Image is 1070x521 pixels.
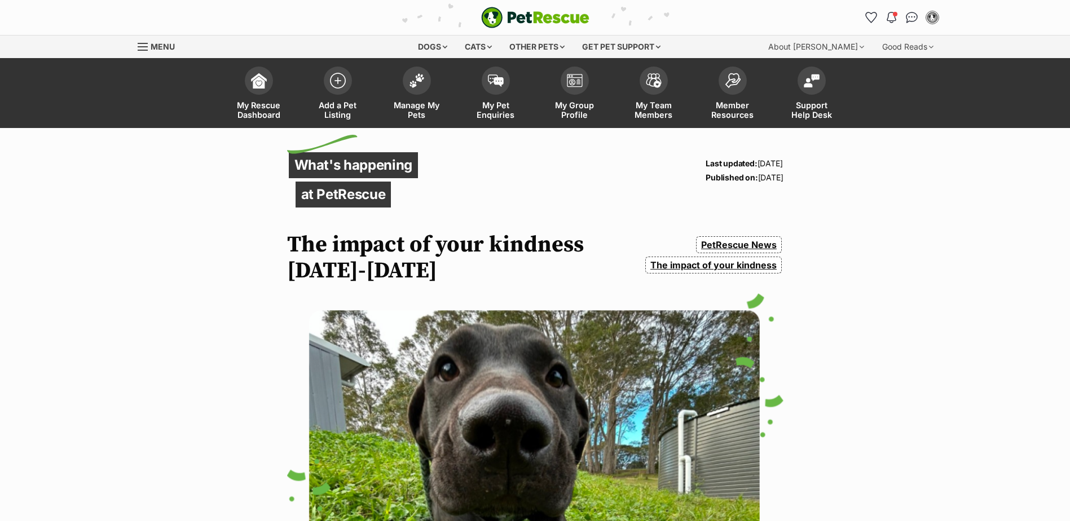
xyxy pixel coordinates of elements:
a: My Pet Enquiries [456,61,535,128]
img: logo-e224e6f780fb5917bec1dbf3a21bbac754714ae5b6737aabdf751b685950b380.svg [481,7,589,28]
span: Member Resources [707,100,758,120]
img: group-profile-icon-3fa3cf56718a62981997c0bc7e787c4b2cf8bcc04b72c1350f741eb67cf2f40e.svg [567,74,583,87]
span: Manage My Pets [391,100,442,120]
span: Support Help Desk [786,100,837,120]
img: decorative flick [287,135,358,154]
span: My Pet Enquiries [470,100,521,120]
a: Favourites [862,8,880,27]
img: dashboard-icon-eb2f2d2d3e046f16d808141f083e7271f6b2e854fb5c12c21221c1fb7104beca.svg [251,73,267,89]
span: My Team Members [628,100,679,120]
img: manage-my-pets-icon-02211641906a0b7f246fdf0571729dbe1e7629f14944591b6c1af311fb30b64b.svg [409,73,425,88]
a: Member Resources [693,61,772,128]
a: My Rescue Dashboard [219,61,298,128]
div: About [PERSON_NAME] [760,36,872,58]
a: PetRescue [481,7,589,28]
button: My account [923,8,941,27]
img: notifications-46538b983faf8c2785f20acdc204bb7945ddae34d4c08c2a6579f10ce5e182be.svg [887,12,896,23]
h1: The impact of your kindness [DATE]-[DATE] [287,232,610,284]
a: Conversations [903,8,921,27]
a: My Group Profile [535,61,614,128]
button: Notifications [883,8,901,27]
p: What's happening [289,152,419,178]
span: Add a Pet Listing [312,100,363,120]
span: My Rescue Dashboard [234,100,284,120]
img: add-pet-listing-icon-0afa8454b4691262ce3f59096e99ab1cd57d4a30225e0717b998d2c9b9846f56.svg [330,73,346,89]
img: pet-enquiries-icon-7e3ad2cf08bfb03b45e93fb7055b45f3efa6380592205ae92323e6603595dc1f.svg [488,74,504,87]
img: RSPCA Illawarra Shelter profile pic [927,12,938,23]
a: Manage My Pets [377,61,456,128]
ul: Account quick links [862,8,941,27]
div: Cats [457,36,500,58]
strong: Published on: [706,173,758,182]
span: Menu [151,42,175,51]
a: The impact of your kindness [645,257,781,273]
div: Good Reads [874,36,941,58]
div: Other pets [501,36,573,58]
p: at PetRescue [296,182,391,207]
p: [DATE] [706,170,783,184]
a: PetRescue News [696,236,781,253]
div: Dogs [410,36,455,58]
span: My Group Profile [549,100,600,120]
a: Support Help Desk [772,61,851,128]
img: help-desk-icon-fdf02630f3aa405de69fd3d07c3f3aa587a6932b1a1747fa1d2bba05be0121f9.svg [804,74,820,87]
div: Get pet support [574,36,668,58]
a: Menu [138,36,183,56]
img: team-members-icon-5396bd8760b3fe7c0b43da4ab00e1e3bb1a5d9ba89233759b79545d2d3fc5d0d.svg [646,73,662,88]
img: member-resources-icon-8e73f808a243e03378d46382f2149f9095a855e16c252ad45f914b54edf8863c.svg [725,73,741,88]
p: [DATE] [706,156,783,170]
img: chat-41dd97257d64d25036548639549fe6c8038ab92f7586957e7f3b1b290dea8141.svg [906,12,918,23]
strong: Last updated: [706,158,757,168]
a: Add a Pet Listing [298,61,377,128]
a: My Team Members [614,61,693,128]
